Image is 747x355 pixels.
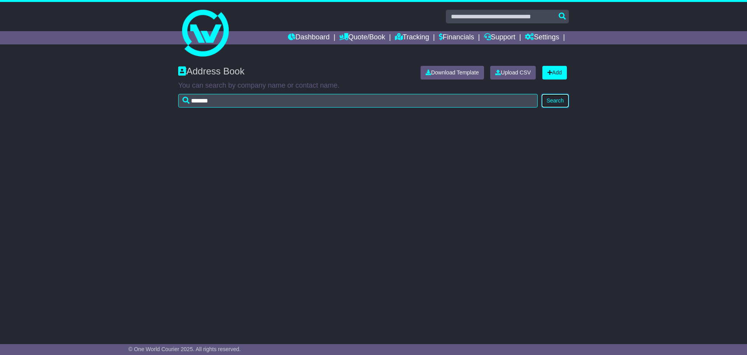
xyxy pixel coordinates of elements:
[395,31,429,44] a: Tracking
[421,66,484,79] a: Download Template
[542,94,569,108] button: Search
[542,66,567,79] a: Add
[178,81,569,90] p: You can search by company name or contact name.
[174,66,415,79] div: Address Book
[288,31,330,44] a: Dashboard
[525,31,559,44] a: Settings
[439,31,474,44] a: Financials
[128,346,241,352] span: © One World Courier 2025. All rights reserved.
[339,31,385,44] a: Quote/Book
[490,66,536,79] a: Upload CSV
[484,31,516,44] a: Support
